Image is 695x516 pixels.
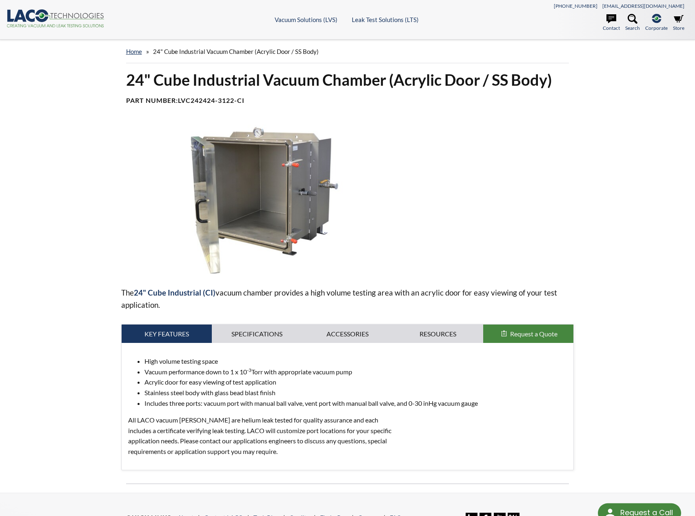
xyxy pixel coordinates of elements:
[144,367,567,377] li: Vacuum performance down to 1 x 10 Torr with appropriate vacuum pump
[352,16,419,23] a: Leak Test Solutions (LTS)
[483,325,574,343] button: Request a Quote
[121,287,574,311] p: The vacuum chamber provides a high volume testing area with an acrylic door for easy viewing of y...
[178,96,244,104] b: LVC242424-3122-CI
[510,330,557,338] span: Request a Quote
[554,3,597,9] a: [PHONE_NUMBER]
[126,96,569,105] h4: Part Number:
[144,398,567,409] li: Includes three ports: vacuum port with manual ball valve, vent port with manual ball valve, and 0...
[625,14,640,32] a: Search
[603,14,620,32] a: Contact
[144,377,567,387] li: Acrylic door for easy viewing of test application
[128,415,402,456] p: All LACO vacuum [PERSON_NAME] are helium leak tested for quality assurance and each includes a ce...
[153,48,319,55] span: 24" Cube Industrial Vacuum Chamber (Acrylic Door / SS Body)
[134,288,215,297] strong: 24" Cube Industrial (CI)
[122,325,212,343] a: Key Features
[126,70,569,90] h1: 24" Cube Industrial Vacuum Chamber (Acrylic Door / SS Body)
[126,48,142,55] a: home
[247,367,251,373] sup: -3
[144,356,567,367] li: High volume testing space
[121,125,386,274] img: Cubed Chamber, open door
[212,325,302,343] a: Specifications
[275,16,338,23] a: Vacuum Solutions (LVS)
[126,40,569,63] div: »
[144,387,567,398] li: Stainless steel body with glass bead blast finish
[302,325,393,343] a: Accessories
[602,3,684,9] a: [EMAIL_ADDRESS][DOMAIN_NAME]
[393,325,483,343] a: Resources
[673,14,684,32] a: Store
[645,24,668,32] span: Corporate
